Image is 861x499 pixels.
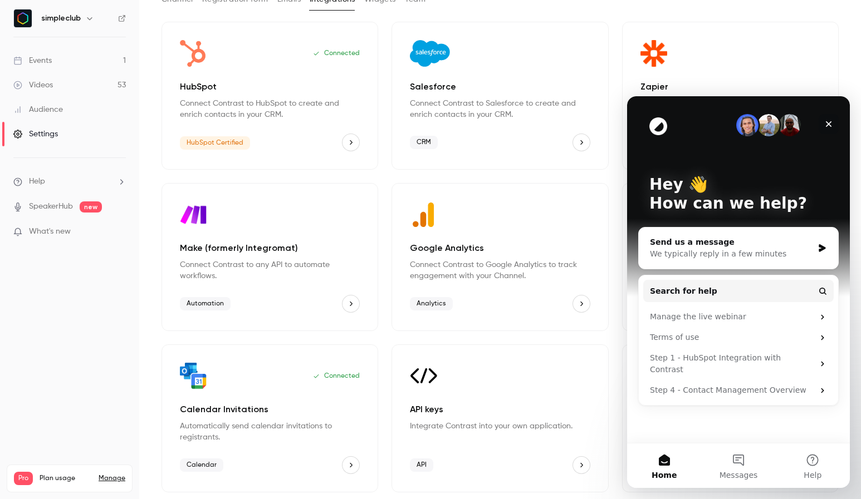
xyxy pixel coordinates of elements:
span: Analytics [410,297,453,310]
div: Videos [13,80,53,91]
a: SpeakerHub [29,201,73,213]
a: Manage [99,474,125,483]
span: Calendar [180,458,223,472]
div: Make (formerly Integromat) [162,183,378,331]
span: CRM [410,136,438,149]
div: Webhooks [622,344,839,492]
span: Pro [14,472,33,485]
div: Google Analytics [392,183,608,331]
div: API keys [392,344,608,492]
span: new [80,201,102,213]
button: API keys [573,456,590,474]
p: API keys [410,403,590,416]
div: Google Tag Manager [622,183,839,331]
span: What's new [29,226,71,238]
p: Automatically send calendar invitations to registrants. [180,421,360,443]
p: Connected [313,49,360,58]
button: Make (formerly Integromat) [342,295,360,313]
li: help-dropdown-opener [13,176,126,187]
button: Google Analytics [573,295,590,313]
div: Settings [13,129,58,140]
span: HubSpot Certified [180,136,250,150]
span: Automation [180,297,231,310]
iframe: Noticeable Trigger [112,227,126,237]
p: Connect Contrast to Google Analytics to track engagement with your Channel. [410,259,590,281]
p: HubSpot [180,80,360,93]
p: Calendar Invitations [180,403,360,416]
div: Calendar Invitations [162,344,378,492]
span: Help [29,176,45,187]
p: Zapier [640,80,820,93]
div: Salesforce [392,22,608,170]
span: API [410,458,433,472]
p: Connect Contrast to Salesforce to create and enrich contacts in your CRM. [410,98,590,120]
p: Make (formerly Integromat) [180,241,360,255]
p: Salesforce [410,80,590,93]
iframe: Intercom live chat [627,96,850,488]
p: Connected [313,372,360,381]
p: Connect Contrast to any API to automate workflows. [180,259,360,281]
h6: simpleclub [41,13,81,24]
p: Integrate Contrast into your own application. [410,421,590,432]
div: Audience [13,104,63,115]
img: simpleclub [14,9,32,27]
span: Plan usage [40,474,92,483]
button: HubSpot [342,134,360,151]
div: Zapier [622,22,839,170]
div: HubSpot [162,22,378,170]
p: Connect Contrast to HubSpot to create and enrich contacts in your CRM. [180,98,360,120]
button: Salesforce [573,134,590,151]
p: Google Analytics [410,241,590,255]
button: Calendar Invitations [342,456,360,474]
div: Events [13,55,52,66]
